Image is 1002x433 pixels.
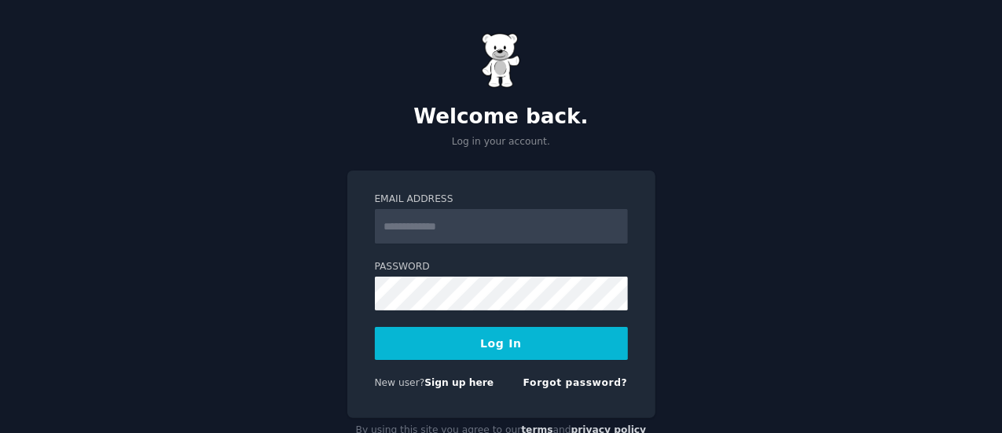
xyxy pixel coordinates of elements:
p: Log in your account. [347,135,655,149]
a: Sign up here [424,377,494,388]
span: New user? [375,377,425,388]
img: Gummy Bear [482,33,521,88]
button: Log In [375,327,628,360]
h2: Welcome back. [347,105,655,130]
label: Email Address [375,193,628,207]
label: Password [375,260,628,274]
a: Forgot password? [523,377,628,388]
